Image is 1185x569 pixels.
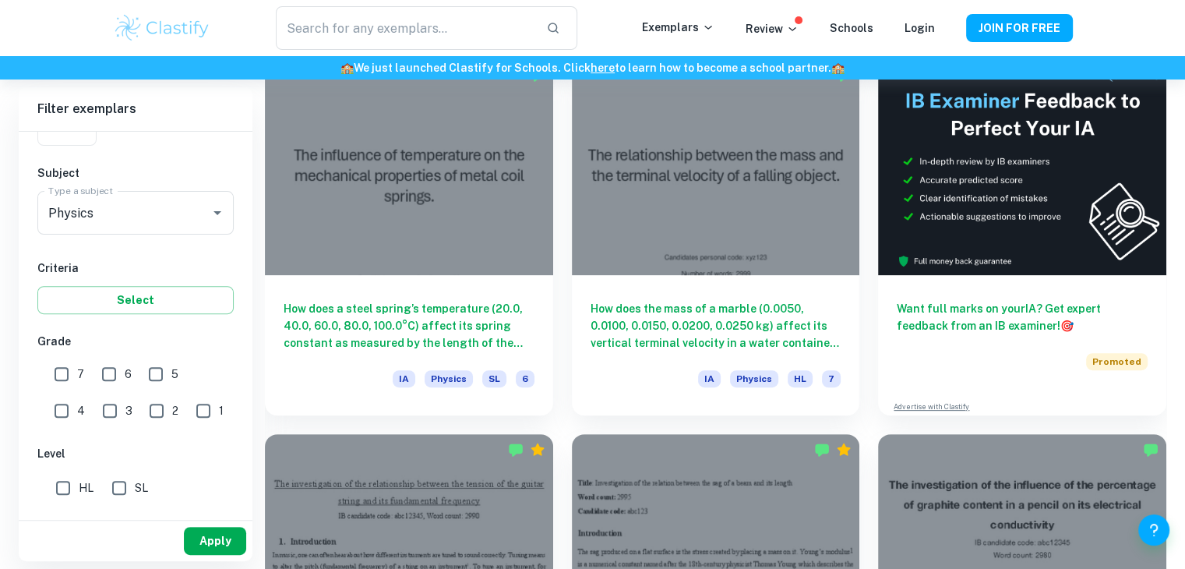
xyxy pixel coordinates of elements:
span: HL [788,370,813,387]
a: How does the mass of a marble (0.0050, 0.0100, 0.0150, 0.0200, 0.0250 kg) affect its vertical ter... [572,59,860,415]
span: 6 [125,366,132,383]
label: Type a subject [48,184,113,197]
p: Review [746,20,799,37]
span: SL [482,370,506,387]
input: Search for any exemplars... [276,6,533,50]
a: Want full marks on yourIA? Get expert feedback from an IB examiner!PromotedAdvertise with Clastify [878,59,1166,415]
h6: How does the mass of a marble (0.0050, 0.0100, 0.0150, 0.0200, 0.0250 kg) affect its vertical ter... [591,300,841,352]
span: 🏫 [340,62,354,74]
button: Open [206,202,228,224]
div: Premium [836,442,852,458]
h6: We just launched Clastify for Schools. Click to learn how to become a school partner. [3,59,1182,76]
span: SL [135,479,148,497]
span: Physics [425,370,473,387]
span: IA [698,370,721,387]
img: Marked [814,442,830,458]
span: 🏫 [831,62,845,74]
span: Promoted [1086,353,1148,370]
a: How does a steel spring’s temperature (20.0, 40.0, 60.0, 80.0, 100.0°C) affect its spring constan... [265,59,553,415]
span: Physics [730,370,778,387]
h6: Filter exemplars [19,87,252,131]
span: 🎯 [1060,320,1074,332]
span: IA [393,370,415,387]
span: 7 [822,370,841,387]
img: Marked [508,442,524,458]
h6: Want full marks on your IA ? Get expert feedback from an IB examiner! [897,300,1148,334]
h6: Grade [37,333,234,350]
span: 2 [172,402,178,419]
button: JOIN FOR FREE [966,14,1073,42]
span: HL [79,479,93,497]
span: 1 [219,402,224,419]
a: Login [905,22,935,34]
span: 4 [77,402,85,419]
h6: Criteria [37,260,234,277]
span: 5 [171,366,178,383]
span: 6 [516,370,534,387]
button: Apply [184,527,246,555]
span: 3 [125,402,132,419]
button: Select [37,286,234,314]
span: 7 [77,366,84,383]
a: Schools [830,22,873,34]
h6: Level [37,445,234,462]
img: Clastify logo [113,12,212,44]
img: Thumbnail [878,59,1166,275]
a: Advertise with Clastify [894,401,969,412]
button: Help and Feedback [1138,514,1169,546]
img: Marked [1143,442,1159,458]
p: Exemplars [642,19,714,36]
h6: Subject [37,164,234,182]
h6: How does a steel spring’s temperature (20.0, 40.0, 60.0, 80.0, 100.0°C) affect its spring constan... [284,300,534,352]
a: here [591,62,615,74]
div: Premium [530,442,545,458]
